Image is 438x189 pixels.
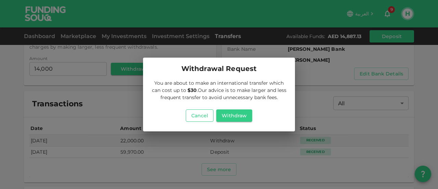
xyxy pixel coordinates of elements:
[152,80,284,93] span: You are about to make an international transfer which can cost up to
[188,87,197,93] strong: $30
[160,87,286,101] span: Our advice is to make larger and less frequent transfer to avoid unnecessary bank fees.
[181,63,257,74] span: Withdrawal Request
[151,80,287,101] p: .
[186,109,214,122] button: Cancel
[216,109,252,122] button: Withdraw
